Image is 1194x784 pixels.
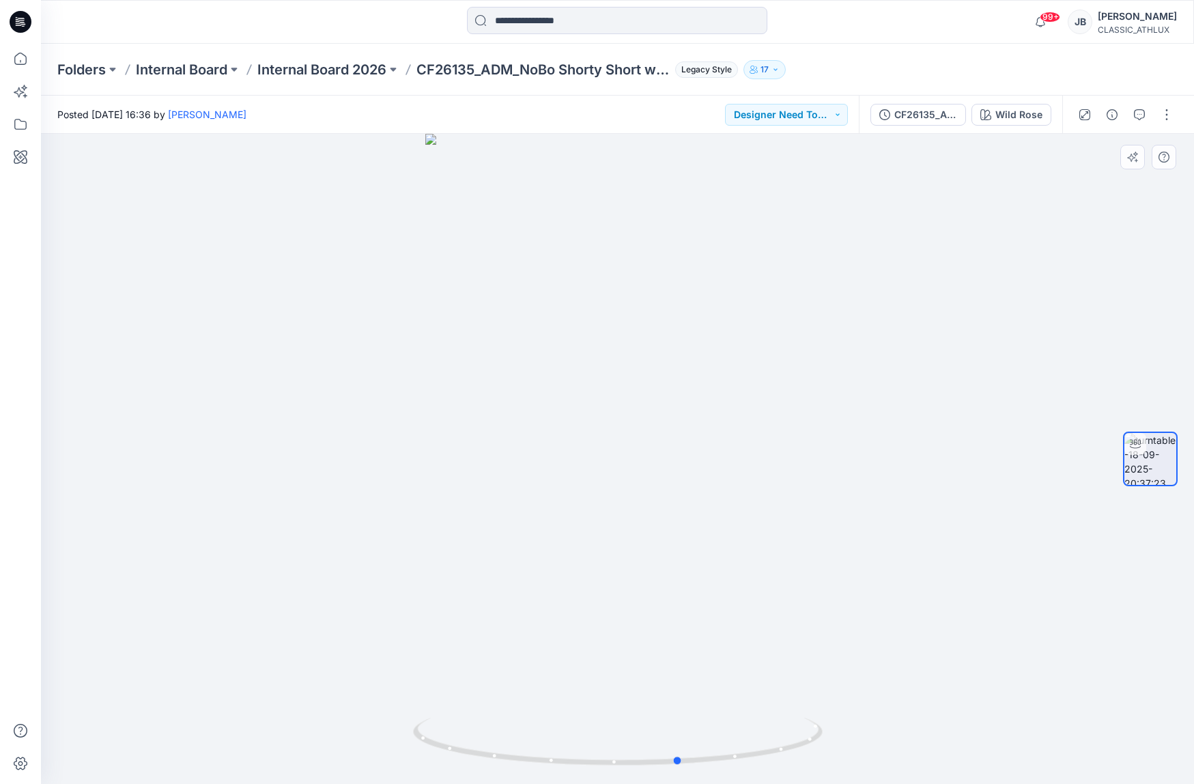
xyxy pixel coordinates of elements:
[1040,12,1060,23] span: 99+
[894,107,957,122] div: CF26135_ADM_NoBo Shorty Short with Rib WB
[57,107,246,122] span: Posted [DATE] 16:36 by
[743,60,786,79] button: 17
[1124,433,1176,485] img: turntable-18-09-2025-20:37:23
[870,104,966,126] button: CF26135_ADM_NoBo Shorty Short with Rib WB
[168,109,246,120] a: [PERSON_NAME]
[675,61,738,78] span: Legacy Style
[1101,104,1123,126] button: Details
[57,60,106,79] a: Folders
[1098,25,1177,35] div: CLASSIC_ATHLUX
[971,104,1051,126] button: Wild Rose
[995,107,1042,122] div: Wild Rose
[1068,10,1092,34] div: JB
[1098,8,1177,25] div: [PERSON_NAME]
[136,60,227,79] a: Internal Board
[257,60,386,79] a: Internal Board 2026
[761,62,769,77] p: 17
[416,60,670,79] p: CF26135_ADM_NoBo Shorty Short with Rib WB
[670,60,738,79] button: Legacy Style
